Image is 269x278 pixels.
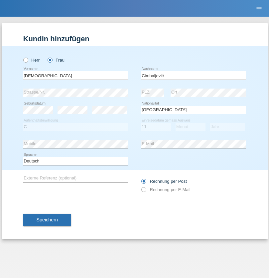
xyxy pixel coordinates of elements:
[252,6,266,10] a: menu
[23,58,40,63] label: Herr
[141,187,146,195] input: Rechnung per E-Mail
[141,179,187,184] label: Rechnung per Post
[256,5,262,12] i: menu
[37,217,58,222] span: Speichern
[23,35,246,43] h1: Kundin hinzufügen
[23,58,28,62] input: Herr
[23,214,71,226] button: Speichern
[141,179,146,187] input: Rechnung per Post
[48,58,65,63] label: Frau
[141,187,191,192] label: Rechnung per E-Mail
[48,58,52,62] input: Frau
